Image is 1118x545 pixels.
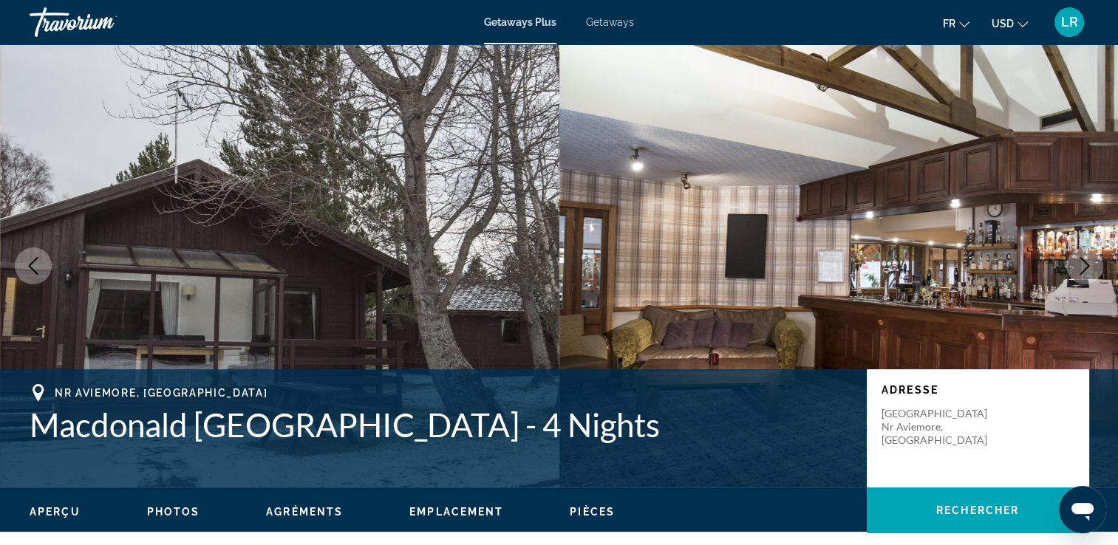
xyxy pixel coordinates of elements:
[55,387,267,399] span: Nr Aviemore, [GEOGRAPHIC_DATA]
[30,3,177,41] a: Travorium
[15,247,52,284] button: Previous image
[1066,247,1103,284] button: Next image
[943,18,955,30] span: fr
[1061,15,1078,30] span: LR
[992,18,1014,30] span: USD
[570,505,615,518] button: Pièces
[147,506,200,518] span: Photos
[484,16,556,28] a: Getaways Plus
[882,407,1000,447] p: [GEOGRAPHIC_DATA] Nr Aviemore, [GEOGRAPHIC_DATA]
[30,505,81,518] button: Aperçu
[936,504,1019,516] span: Rechercher
[147,505,200,518] button: Photos
[30,506,81,518] span: Aperçu
[867,487,1088,533] button: Rechercher
[266,505,343,518] button: Agréments
[1050,7,1088,38] button: User Menu
[882,384,1074,396] p: Adresse
[943,13,969,34] button: Change language
[266,506,343,518] span: Agréments
[992,13,1028,34] button: Change currency
[586,16,634,28] a: Getaways
[1059,486,1106,533] iframe: Bouton de lancement de la fenêtre de messagerie
[30,405,852,444] h1: Macdonald [GEOGRAPHIC_DATA] - 4 Nights
[409,505,503,518] button: Emplacement
[570,506,615,518] span: Pièces
[409,506,503,518] span: Emplacement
